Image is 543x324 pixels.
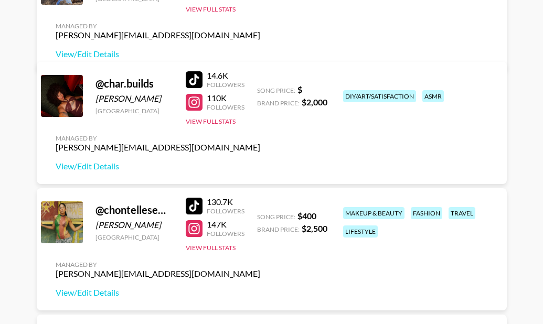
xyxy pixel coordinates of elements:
div: lifestyle [343,225,378,237]
div: @ chontellesewett [95,203,173,217]
div: [PERSON_NAME][EMAIL_ADDRESS][DOMAIN_NAME] [56,30,260,40]
strong: $ 2,000 [302,97,327,107]
div: fashion [411,207,442,219]
div: Managed By [56,261,260,268]
button: View Full Stats [186,117,236,125]
div: 14.6K [207,70,244,81]
a: View/Edit Details [56,287,260,298]
strong: $ 400 [297,211,316,221]
span: Song Price: [257,213,295,221]
a: View/Edit Details [56,49,260,59]
div: diy/art/satisfaction [343,90,416,102]
span: Brand Price: [257,99,300,107]
div: @ char.builds [95,77,173,90]
div: 130.7K [207,197,244,207]
div: [GEOGRAPHIC_DATA] [95,107,173,115]
strong: $ [297,84,302,94]
div: 147K [207,219,244,230]
button: View Full Stats [186,244,236,252]
div: 110K [207,93,244,103]
div: Followers [207,103,244,111]
div: Managed By [56,22,260,30]
div: Managed By [56,134,260,142]
div: Followers [207,81,244,89]
div: asmr [422,90,444,102]
div: makeup & beauty [343,207,404,219]
strong: $ 2,500 [302,223,327,233]
span: Song Price: [257,87,295,94]
div: [GEOGRAPHIC_DATA] [95,233,173,241]
div: Followers [207,207,244,215]
a: View/Edit Details [56,161,260,171]
div: [PERSON_NAME] [95,93,173,104]
div: [PERSON_NAME][EMAIL_ADDRESS][DOMAIN_NAME] [56,268,260,279]
div: Followers [207,230,244,237]
div: [PERSON_NAME] [95,220,173,230]
button: View Full Stats [186,5,236,13]
div: travel [449,207,475,219]
div: [PERSON_NAME][EMAIL_ADDRESS][DOMAIN_NAME] [56,142,260,153]
span: Brand Price: [257,225,300,233]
